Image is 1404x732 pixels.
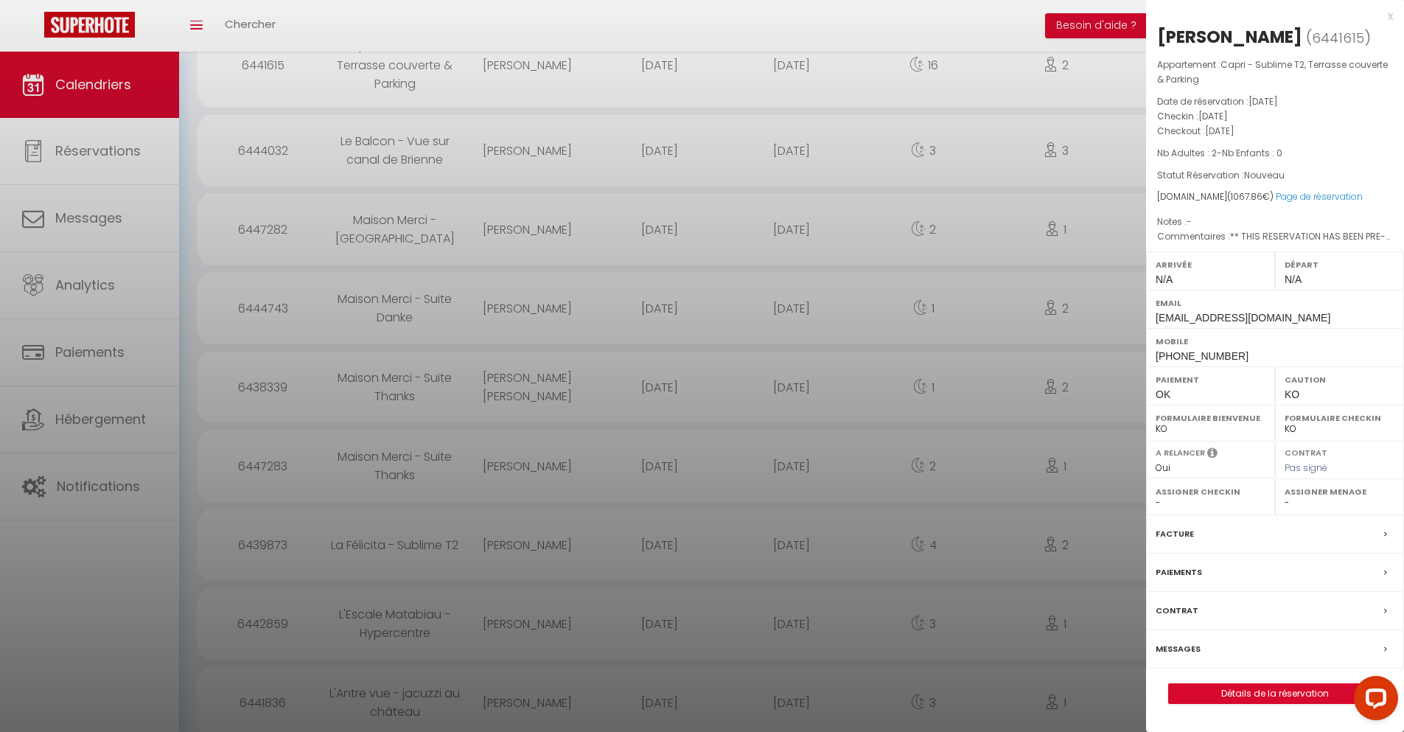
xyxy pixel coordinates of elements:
label: Départ [1285,257,1394,272]
label: Messages [1156,641,1201,657]
label: Assigner Menage [1285,484,1394,499]
a: Détails de la réservation [1169,684,1381,703]
span: OK [1156,388,1170,400]
span: Nb Enfants : 0 [1222,147,1282,159]
div: [PERSON_NAME] [1157,25,1302,49]
span: Capri - Sublime T2, Terrasse couverte & Parking [1157,58,1388,86]
span: - [1187,215,1192,228]
a: Page de réservation [1276,190,1363,203]
p: - [1157,146,1393,161]
span: ( ) [1306,27,1371,48]
iframe: LiveChat chat widget [1342,670,1404,732]
p: Date de réservation : [1157,94,1393,109]
span: [EMAIL_ADDRESS][DOMAIN_NAME] [1156,312,1330,324]
div: x [1146,7,1393,25]
span: [DATE] [1248,95,1278,108]
p: Commentaires : [1157,229,1393,244]
button: Détails de la réservation [1168,683,1382,704]
span: KO [1285,388,1299,400]
label: Caution [1285,372,1394,387]
span: N/A [1285,273,1302,285]
div: [DOMAIN_NAME] [1157,190,1393,204]
label: Formulaire Checkin [1285,411,1394,425]
p: Checkout : [1157,124,1393,139]
span: 1067.86 [1231,190,1262,203]
span: 6441615 [1312,29,1364,47]
label: Contrat [1285,447,1327,456]
span: [DATE] [1205,125,1234,137]
span: [PHONE_NUMBER] [1156,350,1248,362]
p: Appartement : [1157,57,1393,87]
label: Paiements [1156,565,1202,580]
span: Pas signé [1285,461,1327,474]
label: Email [1156,296,1394,310]
label: Formulaire Bienvenue [1156,411,1265,425]
span: N/A [1156,273,1173,285]
p: Notes : [1157,215,1393,229]
p: Checkin : [1157,109,1393,124]
label: Mobile [1156,334,1394,349]
span: [DATE] [1198,110,1228,122]
label: Contrat [1156,603,1198,618]
label: A relancer [1156,447,1205,459]
span: Nouveau [1244,169,1285,181]
label: Arrivée [1156,257,1265,272]
span: Nb Adultes : 2 [1157,147,1217,159]
label: Assigner Checkin [1156,484,1265,499]
label: Facture [1156,526,1194,542]
i: Sélectionner OUI si vous souhaiter envoyer les séquences de messages post-checkout [1207,447,1218,463]
p: Statut Réservation : [1157,168,1393,183]
span: ( €) [1227,190,1274,203]
label: Paiement [1156,372,1265,387]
